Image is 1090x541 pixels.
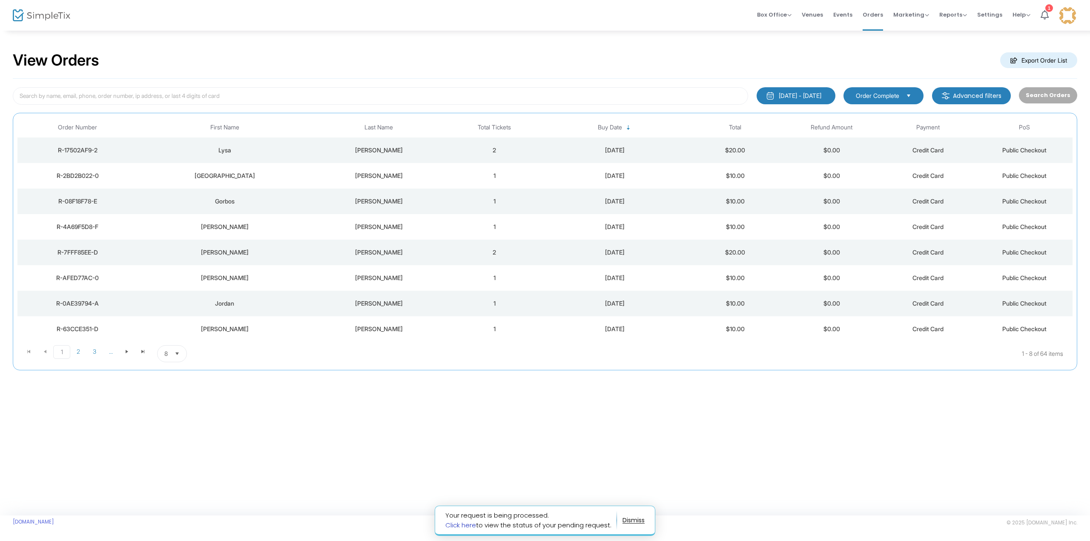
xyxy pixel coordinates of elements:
[446,117,542,137] th: Total Tickets
[783,214,880,240] td: $0.00
[1000,52,1077,68] m-button: Export Order List
[912,300,944,307] span: Credit Card
[1002,198,1047,205] span: Public Checkout
[687,117,783,137] th: Total
[545,274,685,282] div: 8/20/2025
[171,346,183,362] button: Select
[893,11,929,19] span: Marketing
[783,163,880,189] td: $0.00
[903,91,915,100] button: Select
[446,214,542,240] td: 1
[912,198,944,205] span: Credit Card
[1002,300,1047,307] span: Public Checkout
[912,172,944,179] span: Credit Card
[912,249,944,256] span: Credit Card
[446,265,542,291] td: 1
[912,146,944,154] span: Credit Card
[86,345,103,358] span: Page 3
[1019,124,1030,131] span: PoS
[20,172,136,180] div: R-2BD2B022-0
[13,51,99,70] h2: View Orders
[272,345,1063,362] kendo-pager-info: 1 - 8 of 64 items
[313,197,444,206] div: Owens
[802,4,823,26] span: Venues
[140,274,309,282] div: REGINALD
[313,223,444,231] div: Moreno
[1007,519,1077,526] span: © 2025 [DOMAIN_NAME] Inc.
[766,92,774,100] img: monthly
[1002,274,1047,281] span: Public Checkout
[687,316,783,342] td: $10.00
[687,265,783,291] td: $10.00
[20,274,136,282] div: R-AFED77AC-0
[446,291,542,316] td: 1
[687,214,783,240] td: $10.00
[912,325,944,332] span: Credit Card
[140,299,309,308] div: Jordan
[70,345,86,358] span: Page 2
[1002,249,1047,256] span: Public Checkout
[622,514,645,527] button: dismiss
[687,137,783,163] td: $20.00
[164,349,168,358] span: 8
[1045,4,1053,12] div: 1
[783,189,880,214] td: $0.00
[545,172,685,180] div: 8/20/2025
[833,4,852,26] span: Events
[977,4,1002,26] span: Settings
[313,274,444,282] div: SARMIENTO BRON
[545,299,685,308] div: 8/20/2025
[1013,11,1030,19] span: Help
[123,348,130,355] span: Go to the next page
[140,325,309,333] div: James
[779,92,821,100] div: [DATE] - [DATE]
[17,117,1073,342] div: Data table
[446,240,542,265] td: 2
[364,124,393,131] span: Last Name
[912,223,944,230] span: Credit Card
[687,240,783,265] td: $20.00
[757,11,792,19] span: Box Office
[932,87,1011,104] m-button: Advanced filters
[783,291,880,316] td: $0.00
[210,124,239,131] span: First Name
[13,87,748,105] input: Search by name, email, phone, order number, ip address, or last 4 digits of card
[545,248,685,257] div: 8/20/2025
[135,345,151,358] span: Go to the last page
[445,521,476,530] a: Click here
[446,163,542,189] td: 1
[687,189,783,214] td: $10.00
[313,248,444,257] div: Wilde
[20,146,136,155] div: R-17502AF9-2
[757,87,835,104] button: [DATE] - [DATE]
[140,146,309,155] div: Lysa
[687,291,783,316] td: $10.00
[625,124,632,131] span: Sortable
[863,4,883,26] span: Orders
[53,345,70,359] span: Page 1
[140,223,309,231] div: Jordon
[20,197,136,206] div: R-08F18F78-E
[20,223,136,231] div: R-4A69F5D8-F
[103,345,119,358] span: Page 4
[446,189,542,214] td: 1
[783,316,880,342] td: $0.00
[941,92,950,100] img: filter
[856,92,899,100] span: Order Complete
[1002,223,1047,230] span: Public Checkout
[119,345,135,358] span: Go to the next page
[545,146,685,155] div: 8/20/2025
[783,240,880,265] td: $0.00
[313,299,444,308] div: Blanton
[446,137,542,163] td: 2
[1002,172,1047,179] span: Public Checkout
[912,274,944,281] span: Credit Card
[916,124,940,131] span: Payment
[783,137,880,163] td: $0.00
[445,511,617,530] span: Your request is being processed. to view the status of your pending request.
[313,172,444,180] div: LeDuc
[783,117,880,137] th: Refund Amount
[313,146,444,155] div: Guthrie
[20,248,136,257] div: R-7FFF85EE-D
[545,325,685,333] div: 8/20/2025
